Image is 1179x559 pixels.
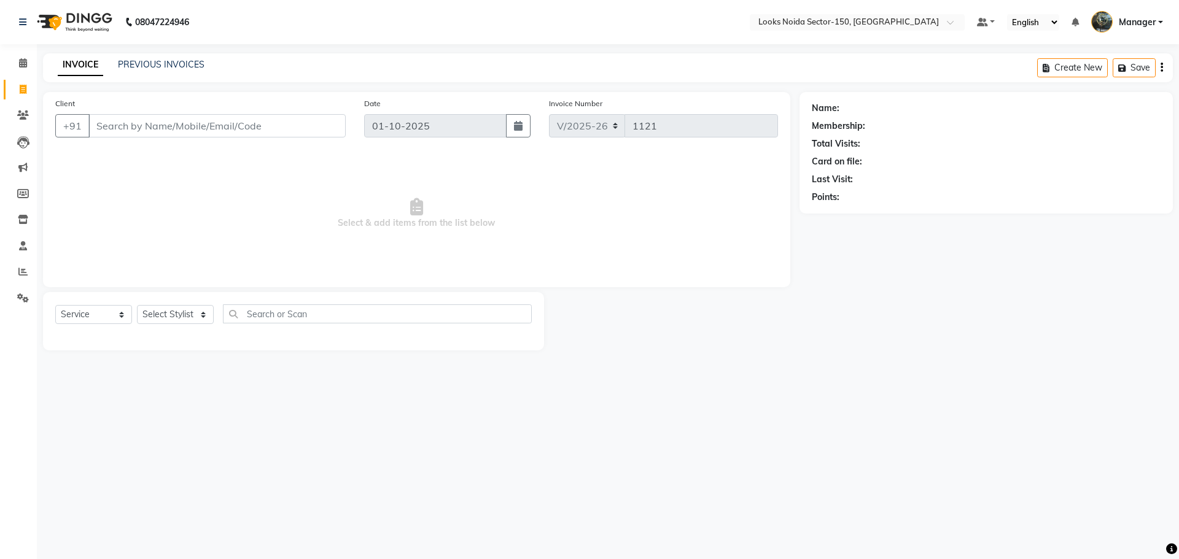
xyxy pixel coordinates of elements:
[88,114,346,137] input: Search by Name/Mobile/Email/Code
[812,102,839,115] div: Name:
[1037,58,1108,77] button: Create New
[1091,11,1113,33] img: Manager
[223,304,532,323] input: Search or Scan
[1113,58,1156,77] button: Save
[364,98,381,109] label: Date
[135,5,189,39] b: 08047224946
[812,191,839,204] div: Points:
[55,114,90,137] button: +91
[118,59,204,70] a: PREVIOUS INVOICES
[58,54,103,76] a: INVOICE
[31,5,115,39] img: logo
[812,137,860,150] div: Total Visits:
[549,98,602,109] label: Invoice Number
[1119,16,1156,29] span: Manager
[55,152,778,275] span: Select & add items from the list below
[812,120,865,133] div: Membership:
[812,173,853,186] div: Last Visit:
[812,155,862,168] div: Card on file:
[55,98,75,109] label: Client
